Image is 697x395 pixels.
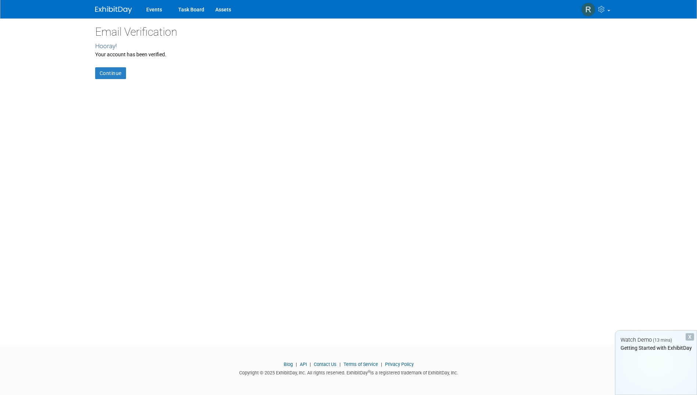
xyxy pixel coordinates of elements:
[615,344,697,352] div: Getting Started with ExhibitDay
[653,338,672,343] span: (13 mins)
[95,26,602,38] h2: Email Verification
[344,362,378,367] a: Terms of Service
[95,51,602,58] div: Your account has been verified.
[284,362,293,367] a: Blog
[338,362,342,367] span: |
[95,67,126,79] a: Continue
[686,333,694,341] div: Dismiss
[308,362,313,367] span: |
[379,362,384,367] span: |
[300,362,307,367] a: API
[615,336,697,344] div: Watch Demo
[95,42,602,51] div: Hooray!
[581,3,595,17] img: Regan Hart
[385,362,414,367] a: Privacy Policy
[314,362,337,367] a: Contact Us
[294,362,299,367] span: |
[368,370,370,374] sup: ®
[95,6,132,14] img: ExhibitDay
